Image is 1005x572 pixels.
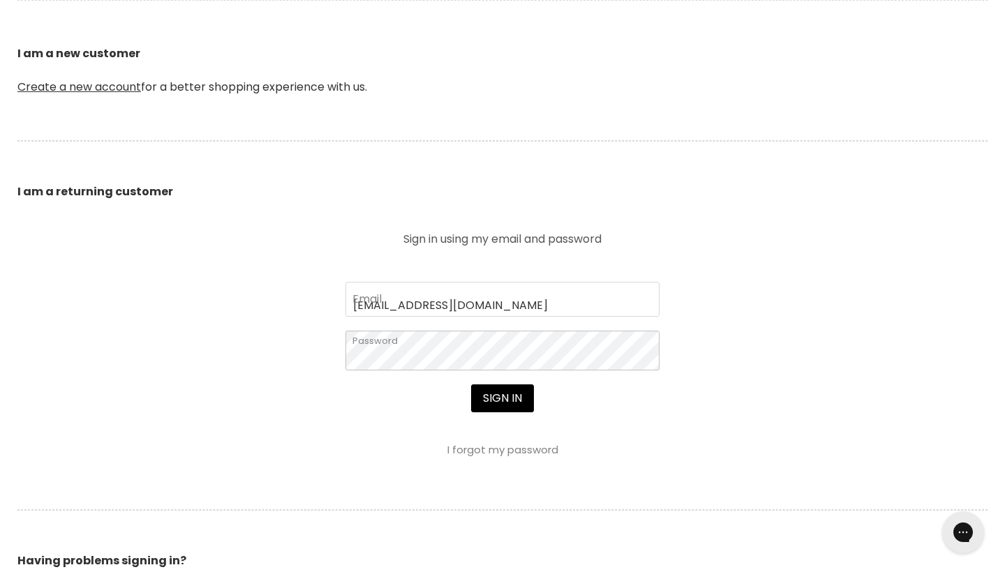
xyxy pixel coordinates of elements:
a: Create a new account [17,79,141,95]
iframe: Gorgias live chat messenger [935,506,991,558]
b: Having problems signing in? [17,552,186,569]
p: for a better shopping experience with us. [17,12,988,129]
b: I am a new customer [17,45,140,61]
b: I am a returning customer [17,183,173,200]
button: Sign in [471,384,534,412]
a: I forgot my password [447,442,558,457]
p: Sign in using my email and password [345,234,660,245]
